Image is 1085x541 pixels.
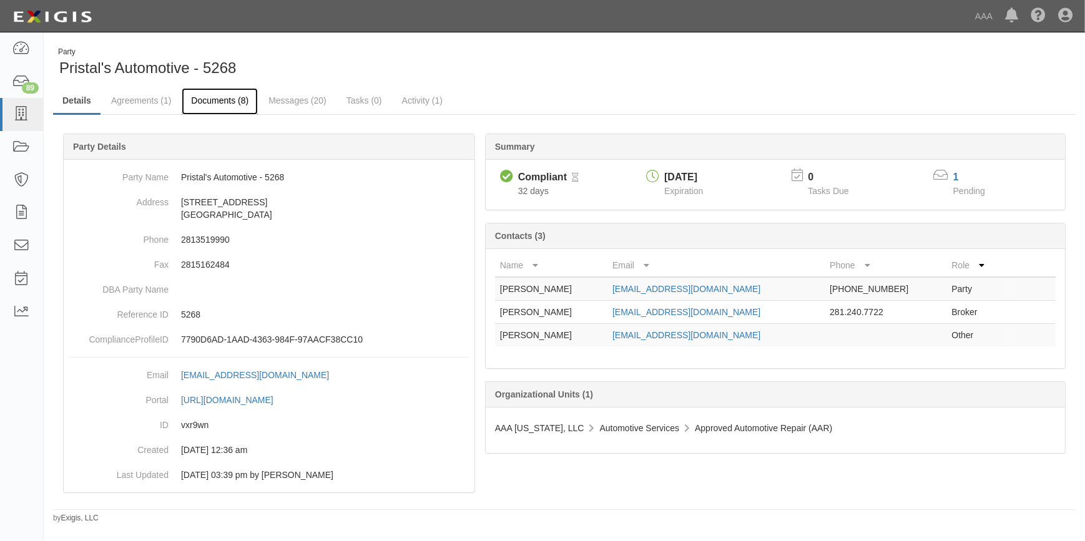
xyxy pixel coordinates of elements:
[69,165,169,183] dt: Party Name
[500,170,513,183] i: Compliant
[495,142,535,152] b: Summary
[969,4,999,29] a: AAA
[953,172,959,182] a: 1
[53,513,99,524] small: by
[9,6,96,28] img: logo-5460c22ac91f19d4615b14bd174203de0afe785f0fc80cf4dbbc73dc1793850b.png
[808,186,848,196] span: Tasks Due
[825,254,946,277] th: Phone
[22,82,39,94] div: 89
[69,190,469,227] dd: [STREET_ADDRESS] [GEOGRAPHIC_DATA]
[572,173,579,182] i: Pending Review
[102,88,180,113] a: Agreements (1)
[69,412,469,437] dd: vxr9wn
[612,307,760,317] a: [EMAIL_ADDRESS][DOMAIN_NAME]
[600,423,680,433] span: Automotive Services
[69,252,169,271] dt: Fax
[181,395,287,405] a: [URL][DOMAIN_NAME]
[69,252,469,277] dd: 2815162484
[181,308,469,321] p: 5268
[69,387,169,406] dt: Portal
[61,514,99,522] a: Exigis, LLC
[337,88,391,113] a: Tasks (0)
[69,227,169,246] dt: Phone
[69,412,169,431] dt: ID
[73,142,126,152] b: Party Details
[181,333,469,346] p: 7790D6AD-1AAD-4363-984F-97AACF38CC10
[946,324,1006,347] td: Other
[612,330,760,340] a: [EMAIL_ADDRESS][DOMAIN_NAME]
[259,88,336,113] a: Messages (20)
[69,165,469,190] dd: Pristal's Automotive - 5268
[946,301,1006,324] td: Broker
[58,47,236,57] div: Party
[393,88,452,113] a: Activity (1)
[69,302,169,321] dt: Reference ID
[69,190,169,208] dt: Address
[495,277,607,301] td: [PERSON_NAME]
[69,327,169,346] dt: ComplianceProfileID
[953,186,985,196] span: Pending
[518,186,549,196] span: Since 08/14/2025
[495,301,607,324] td: [PERSON_NAME]
[53,88,101,115] a: Details
[495,254,607,277] th: Name
[69,462,169,481] dt: Last Updated
[495,389,593,399] b: Organizational Units (1)
[181,370,343,380] a: [EMAIL_ADDRESS][DOMAIN_NAME]
[946,277,1006,301] td: Party
[825,277,946,301] td: [PHONE_NUMBER]
[607,254,825,277] th: Email
[59,59,236,76] span: Pristal's Automotive - 5268
[518,170,567,185] div: Compliant
[495,231,546,241] b: Contacts (3)
[808,170,864,185] p: 0
[69,227,469,252] dd: 2813519990
[53,47,555,79] div: Pristal's Automotive - 5268
[695,423,832,433] span: Approved Automotive Repair (AAR)
[664,170,703,185] div: [DATE]
[664,186,703,196] span: Expiration
[1031,9,1046,24] i: Help Center - Complianz
[495,423,584,433] span: AAA [US_STATE], LLC
[612,284,760,294] a: [EMAIL_ADDRESS][DOMAIN_NAME]
[69,277,169,296] dt: DBA Party Name
[946,254,1006,277] th: Role
[69,437,469,462] dd: 03/10/2023 12:36 am
[495,324,607,347] td: [PERSON_NAME]
[69,363,169,381] dt: Email
[69,437,169,456] dt: Created
[69,462,469,487] dd: 02/13/2024 03:39 pm by Samantha Molina
[825,301,946,324] td: 281.240.7722
[182,88,258,115] a: Documents (8)
[181,369,329,381] div: [EMAIL_ADDRESS][DOMAIN_NAME]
